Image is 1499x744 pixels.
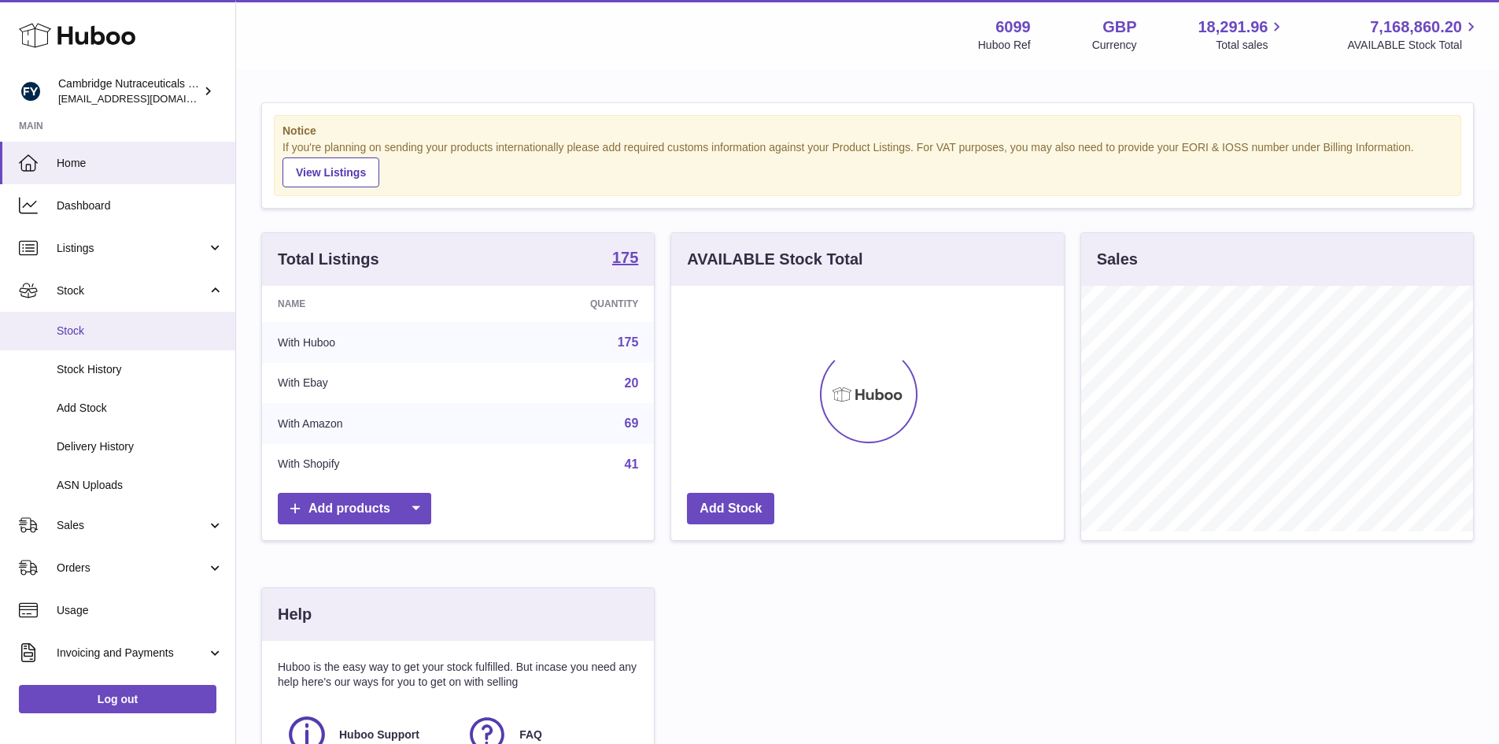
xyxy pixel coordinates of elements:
[625,376,639,390] a: 20
[57,478,223,493] span: ASN Uploads
[57,603,223,618] span: Usage
[57,362,223,377] span: Stock History
[1347,38,1480,53] span: AVAILABLE Stock Total
[612,250,638,265] strong: 175
[57,401,223,416] span: Add Stock
[278,249,379,270] h3: Total Listings
[262,403,477,444] td: With Amazon
[1102,17,1136,38] strong: GBP
[687,249,862,270] h3: AVAILABLE Stock Total
[57,283,207,298] span: Stock
[57,241,207,256] span: Listings
[262,286,477,322] th: Name
[612,250,638,268] a: 175
[57,518,207,533] span: Sales
[262,322,477,363] td: With Huboo
[282,140,1453,187] div: If you're planning on sending your products internationally please add required customs informati...
[278,604,312,625] h3: Help
[278,493,431,525] a: Add products
[57,439,223,454] span: Delivery History
[1347,17,1480,53] a: 7,168,860.20 AVAILABLE Stock Total
[477,286,655,322] th: Quantity
[19,80,42,103] img: huboo@camnutra.com
[625,457,639,471] a: 41
[1097,249,1138,270] h3: Sales
[519,727,542,742] span: FAQ
[57,324,223,339] span: Stock
[57,561,207,576] span: Orders
[1092,38,1137,53] div: Currency
[262,444,477,485] td: With Shopify
[58,92,231,105] span: [EMAIL_ADDRESS][DOMAIN_NAME]
[19,685,216,713] a: Log out
[57,198,223,213] span: Dashboard
[262,363,477,404] td: With Ebay
[57,156,223,171] span: Home
[687,493,774,525] a: Add Stock
[58,76,200,106] div: Cambridge Nutraceuticals Ltd
[1216,38,1286,53] span: Total sales
[339,727,419,742] span: Huboo Support
[282,124,1453,139] strong: Notice
[978,38,1031,53] div: Huboo Ref
[625,416,639,430] a: 69
[278,660,638,690] p: Huboo is the easy way to get your stock fulfilled. But incase you need any help here's our ways f...
[1198,17,1286,53] a: 18,291.96 Total sales
[282,157,379,187] a: View Listings
[995,17,1031,38] strong: 6099
[1198,17,1268,38] span: 18,291.96
[1370,17,1462,38] span: 7,168,860.20
[618,335,639,349] a: 175
[57,646,207,661] span: Invoicing and Payments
